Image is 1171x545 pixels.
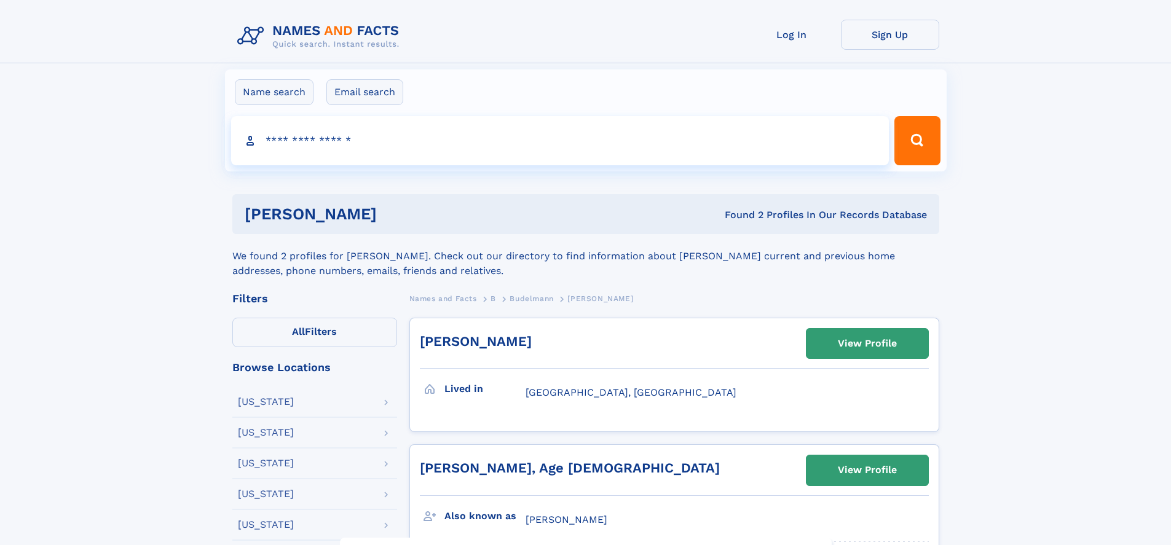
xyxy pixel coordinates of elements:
[326,79,403,105] label: Email search
[420,334,532,349] a: [PERSON_NAME]
[743,20,841,50] a: Log In
[238,489,294,499] div: [US_STATE]
[232,234,939,278] div: We found 2 profiles for [PERSON_NAME]. Check out our directory to find information about [PERSON_...
[232,318,397,347] label: Filters
[444,378,526,399] h3: Lived in
[420,460,720,476] a: [PERSON_NAME], Age [DEMOGRAPHIC_DATA]
[567,294,633,303] span: [PERSON_NAME]
[232,362,397,373] div: Browse Locations
[491,294,496,303] span: B
[894,116,940,165] button: Search Button
[238,458,294,468] div: [US_STATE]
[232,293,397,304] div: Filters
[238,397,294,407] div: [US_STATE]
[292,326,305,337] span: All
[841,20,939,50] a: Sign Up
[526,514,607,525] span: [PERSON_NAME]
[510,291,553,306] a: Budelmann
[444,506,526,527] h3: Also known as
[806,329,928,358] a: View Profile
[806,455,928,485] a: View Profile
[838,329,897,358] div: View Profile
[551,208,927,222] div: Found 2 Profiles In Our Records Database
[238,428,294,437] div: [US_STATE]
[491,291,496,306] a: B
[409,291,477,306] a: Names and Facts
[231,116,889,165] input: search input
[232,20,409,53] img: Logo Names and Facts
[510,294,553,303] span: Budelmann
[526,386,736,398] span: [GEOGRAPHIC_DATA], [GEOGRAPHIC_DATA]
[838,456,897,484] div: View Profile
[245,206,551,222] h1: [PERSON_NAME]
[235,79,313,105] label: Name search
[238,520,294,530] div: [US_STATE]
